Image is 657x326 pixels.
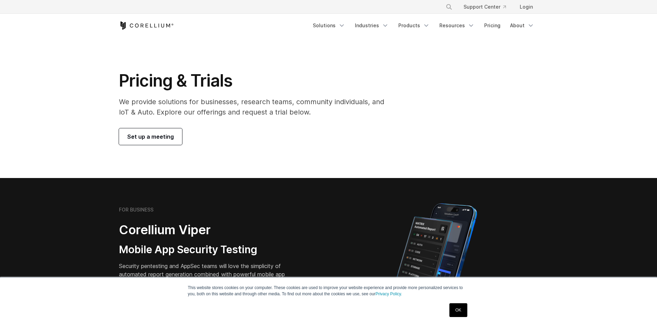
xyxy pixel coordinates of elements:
a: Resources [435,19,479,32]
a: About [506,19,538,32]
h6: FOR BUSINESS [119,207,153,213]
a: Solutions [309,19,349,32]
h1: Pricing & Trials [119,70,394,91]
p: This website stores cookies on your computer. These cookies are used to improve your website expe... [188,285,469,297]
a: Corellium Home [119,21,174,30]
a: Pricing [480,19,505,32]
a: Industries [351,19,393,32]
a: Products [394,19,434,32]
a: Privacy Policy. [376,292,402,296]
img: Corellium MATRIX automated report on iPhone showing app vulnerability test results across securit... [385,200,489,321]
div: Navigation Menu [437,1,538,13]
h3: Mobile App Security Testing [119,243,296,256]
div: Navigation Menu [309,19,538,32]
h2: Corellium Viper [119,222,296,238]
p: Security pentesting and AppSec teams will love the simplicity of automated report generation comb... [119,262,296,287]
p: We provide solutions for businesses, research teams, community individuals, and IoT & Auto. Explo... [119,97,394,117]
a: Login [514,1,538,13]
a: OK [449,303,467,317]
a: Support Center [458,1,511,13]
a: Set up a meeting [119,128,182,145]
span: Set up a meeting [127,132,174,141]
button: Search [443,1,455,13]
